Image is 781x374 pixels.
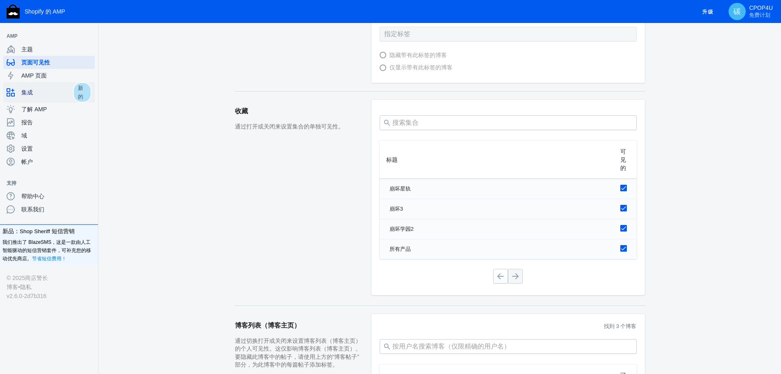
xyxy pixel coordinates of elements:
font: 隐私 [20,284,32,290]
font: 集成 [21,89,33,96]
font: CPOP4U [749,5,773,11]
img: 商店警长标志 [7,5,20,18]
a: 页面可见性 [3,56,95,69]
a: AMP 页面 [3,69,95,82]
a: 联系我们 [3,203,95,216]
font: © 2025 [7,275,25,281]
font: 升级 [702,9,714,15]
input: 指定标签 [380,27,637,41]
font: 联系我们 [21,206,44,213]
font: 博客 [7,284,18,290]
font: 隐藏带有此标签的博客 [389,52,447,58]
a: 主题 [3,43,95,56]
font: 所有产品 [389,246,411,252]
font: 新品：Shop Sheriff 短信营销 [2,228,75,234]
a: 商店警长 [25,273,48,282]
font: 找到 3 个博客 [604,323,636,329]
button: 添加销售渠道 [83,34,96,38]
font: 域 [21,132,27,139]
font: AMP 页面 [21,72,47,79]
a: 了解 AMP [3,103,95,116]
font: 节省短信费用！ [32,256,66,262]
font: v2.6.0-2d7b316 [7,293,46,299]
a: 隐私 [20,282,32,291]
font: 收藏 [235,108,248,115]
font: Shopify 的 AMP [25,8,65,15]
iframe: Drift Widget聊天控制器 [740,333,771,364]
font: 帐户 [21,158,33,165]
font: 博客列表（博客主页） [235,322,301,329]
font: 仅显示带有此标签的博客 [389,64,453,71]
font: 我们推出了 BlazeSMS，这是一款由人工智能驱动的短信营销套件，可补充您的移动优先商店。 [2,239,91,262]
font: 通过打开或关闭来设置集合的单独可见性。 [235,123,344,130]
font: 支持 [7,180,16,186]
font: 主题 [21,46,33,53]
font: 新的 [78,85,84,100]
font: AMP [7,33,18,39]
input: 搜索集合 [380,115,637,130]
a: 报告 [3,116,95,129]
font: 崩坏星轨 [389,186,411,192]
font: 帮助中心 [21,193,44,200]
font: • [18,284,20,290]
font: 碳 [733,7,741,16]
font: 商店警长 [25,275,48,281]
font: 崩坏学园2 [389,226,414,232]
font: 标题 [386,156,398,163]
font: 报告 [21,119,33,126]
font: 设置 [21,145,33,152]
font: 了解 AMP [21,106,47,112]
button: 添加销售渠道 [83,181,96,185]
a: 域 [3,129,95,142]
a: 设置 [3,142,95,155]
a: 帐户 [3,155,95,168]
button: 升级 [695,4,721,19]
a: 博客 [7,282,18,291]
font: 通过切换打开或关闭来设置博客列表（博客主页）的个人可见性。这仅影响博客列表（博客主页）。要隐藏此博客中的帖子，请使用上方的“博客帖子”部分，为此博客中的每篇帖子添加标签。 [235,337,361,368]
a: 集成新的 [3,82,95,103]
font: 崩坏3 [389,206,403,212]
font: 页面可见性 [21,59,50,66]
font: 免费计划 [749,12,770,18]
input: 按用户名搜索博客（仅限精确的用户名） [380,339,637,354]
a: 节省短信费用！ [32,255,66,263]
font: 可见的 [620,148,626,171]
